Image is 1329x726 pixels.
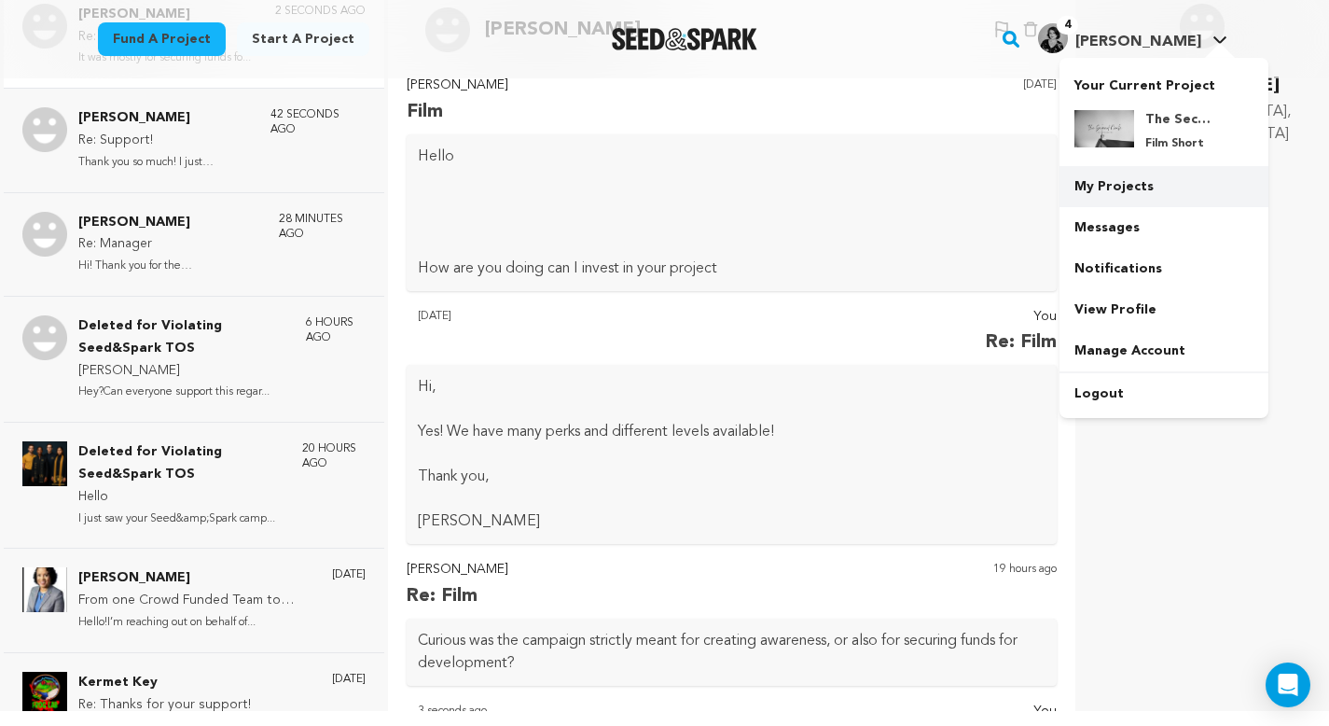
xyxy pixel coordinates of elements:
p: You [986,306,1057,328]
img: Sarah Joy Photo [22,212,67,257]
p: Re: Manager [78,233,260,256]
p: I just saw your Seed&amp;Spark camp... [78,509,284,530]
p: How are you doing can I invest in your project [418,258,1045,280]
a: Jamie A.'s Profile [1034,20,1231,53]
img: Mariana Hutchinson Photo [22,107,67,152]
p: Hello!I’m reaching out on behalf of... [78,612,313,634]
p: Hi! Thank you for the encouragement... [78,256,260,277]
p: Your Current Project [1074,69,1253,95]
img: Deleted for Violating Seed&Spark TOS Photo [22,315,67,360]
a: Logout [1059,373,1268,414]
p: [DATE] [332,672,366,687]
p: [PERSON_NAME] [407,559,508,581]
img: Deleted for Violating Seed&Spark TOS Photo [22,441,67,486]
p: Re: Thanks for your support! [78,694,266,717]
p: [DATE] [418,306,451,358]
p: 28 minutes ago [279,212,366,242]
p: Re: Support! [78,130,252,152]
a: Fund a project [98,22,226,56]
p: Hello [78,486,284,509]
a: Manage Account [1059,330,1268,371]
p: Re: Film [407,581,508,611]
p: [DATE] [332,567,366,582]
span: 4 [1057,16,1078,35]
p: [PERSON_NAME] [78,360,287,383]
p: Film [407,97,508,127]
p: [DATE] [1023,75,1057,127]
a: Messages [1059,207,1268,248]
p: 20 hours ago [302,441,366,471]
p: Thank you, [418,466,1045,488]
p: Re: Film [986,328,1057,357]
a: Seed&Spark Homepage [612,28,758,50]
p: Yes! We have many perks and different levels available! [418,421,1045,443]
img: Kermet Key Photo [22,672,67,717]
img: 6453dac23ed13684.jpg [1038,23,1068,53]
a: Your Current Project The Second Circle Film Short [1074,69,1253,166]
img: Cheryl Warren Photo [22,567,67,612]
img: a624295cf6059092.png [1074,110,1134,147]
span: Jamie A.'s Profile [1034,20,1231,59]
p: Curious was the campaign strictly meant for creating awareness, or also for securing funds for de... [418,630,1045,675]
p: [PERSON_NAME] [78,107,252,130]
p: Deleted for Violating Seed&Spark TOS [78,441,284,486]
p: [PERSON_NAME] [407,75,508,97]
a: Notifications [1059,248,1268,289]
p: 6 hours ago [306,315,366,345]
div: Open Intercom Messenger [1266,663,1310,707]
p: You [986,701,1057,723]
p: Film Short [1145,136,1212,151]
p: 19 hours ago [993,559,1057,611]
a: Start a project [237,22,369,56]
p: Thank you so much! I just followed... [78,152,252,174]
img: Seed&Spark Logo Dark Mode [612,28,758,50]
p: Kermet Key [78,672,266,694]
a: View Profile [1059,289,1268,330]
p: [PERSON_NAME] [418,510,1045,533]
p: [PERSON_NAME] [78,212,260,234]
div: Jamie A.'s Profile [1038,23,1201,53]
p: [PERSON_NAME] [78,567,313,590]
span: [PERSON_NAME] [1075,35,1201,49]
a: My Projects [1059,166,1268,207]
p: Hello [418,146,1045,168]
p: From one Crowd Funded Team to Another... [78,590,313,612]
h4: The Second Circle [1145,110,1212,129]
p: Deleted for Violating Seed&Spark TOS [78,315,287,360]
p: Hey?Can everyone support this regar... [78,382,287,403]
p: Hi, [418,376,1045,398]
p: 42 seconds ago [270,107,366,137]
